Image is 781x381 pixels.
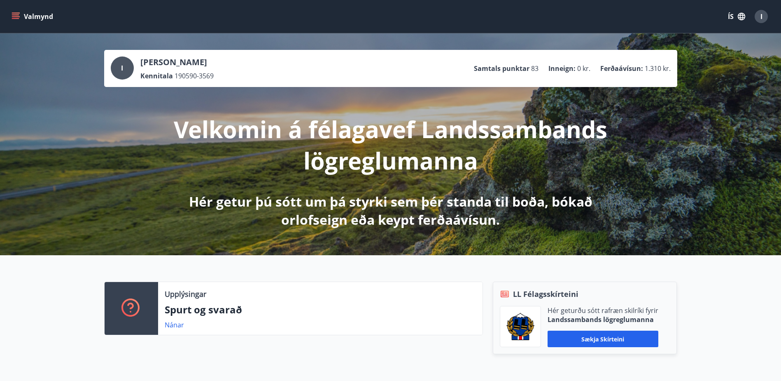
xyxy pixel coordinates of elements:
span: 190590-3569 [175,71,214,80]
span: 0 kr. [577,64,590,73]
button: ÍS [723,9,750,24]
p: [PERSON_NAME] [140,56,214,68]
p: Samtals punktar [474,64,529,73]
p: Velkomin á félagavef Landssambands lögreglumanna [173,113,608,176]
p: Upplýsingar [165,289,206,299]
p: Ferðaávísun : [600,64,643,73]
span: I [121,63,123,73]
span: 83 [531,64,539,73]
span: I [760,12,762,21]
button: menu [10,9,56,24]
p: Hér getur þú sótt um þá styrki sem þér standa til boða, bókað orlofseign eða keypt ferðaávísun. [173,193,608,229]
button: Sækja skírteini [548,331,658,347]
p: Kennitala [140,71,173,80]
span: 1.310 kr. [645,64,671,73]
a: Nánar [165,320,184,329]
img: 1cqKbADZNYZ4wXUG0EC2JmCwhQh0Y6EN22Kw4FTY.png [506,313,534,340]
button: I [751,7,771,26]
p: Spurt og svarað [165,303,476,317]
span: LL Félagsskírteini [513,289,578,299]
p: Inneign : [548,64,576,73]
p: Landssambands lögreglumanna [548,315,658,324]
p: Hér geturðu sótt rafræn skilríki fyrir [548,306,658,315]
